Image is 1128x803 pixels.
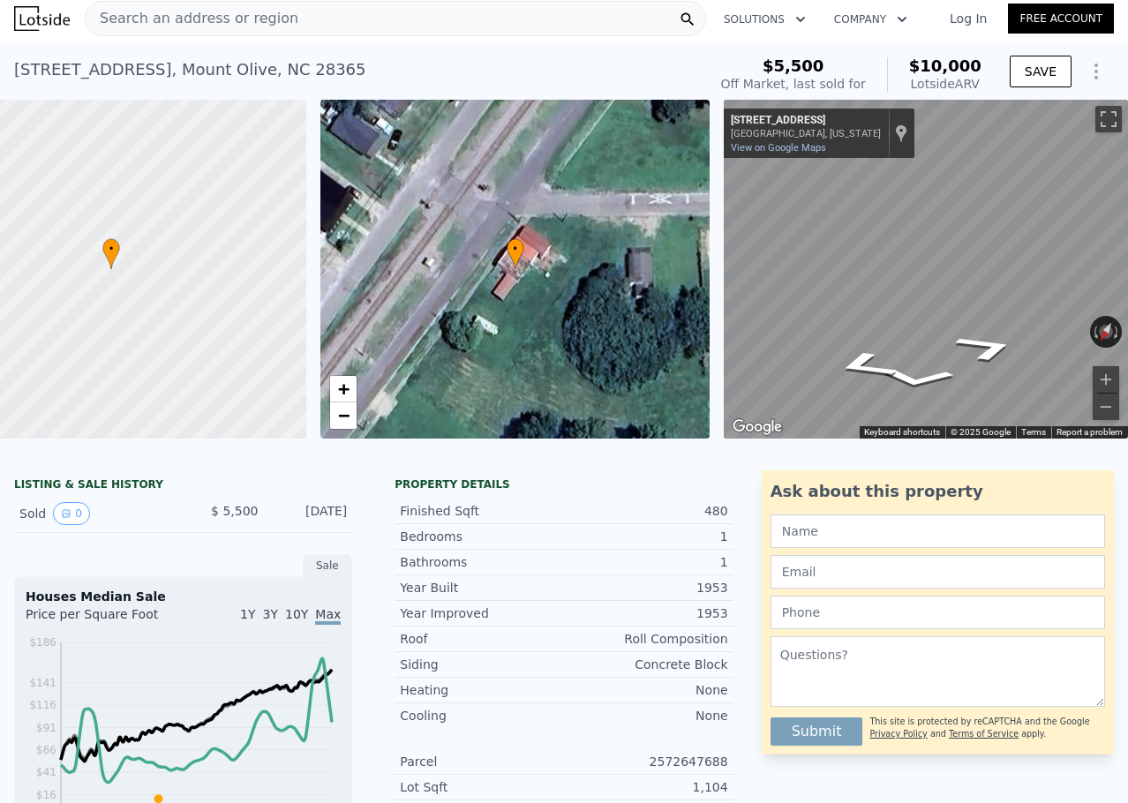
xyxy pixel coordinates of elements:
img: Lotside [14,6,70,31]
button: SAVE [1010,56,1072,87]
div: Lotside ARV [909,75,981,93]
a: Privacy Policy [869,729,927,739]
div: Year Built [400,579,564,597]
div: None [564,681,728,699]
div: • [102,238,120,269]
tspan: $66 [36,744,56,756]
div: Houses Median Sale [26,588,341,605]
tspan: $141 [29,677,56,689]
div: 1,104 [564,778,728,796]
span: Search an address or region [86,8,298,29]
span: + [337,378,349,400]
div: Bedrooms [400,528,564,545]
button: Zoom out [1093,394,1119,420]
button: Rotate clockwise [1112,316,1122,348]
img: Google [728,416,786,439]
a: Free Account [1008,4,1114,34]
div: This site is protected by reCAPTCHA and the Google and apply. [869,710,1105,746]
div: Roof [400,630,564,648]
span: 1Y [240,607,255,621]
span: • [102,241,120,257]
a: Report a problem [1057,427,1123,437]
a: Terms of Service [949,729,1019,739]
div: Off Market, last sold for [721,75,866,93]
div: LISTING & SALE HISTORY [14,477,352,495]
span: • [507,241,524,257]
div: 1 [564,528,728,545]
div: 2572647688 [564,753,728,770]
input: Phone [771,596,1105,629]
div: Sale [303,554,352,577]
a: Zoom out [330,402,357,429]
button: Solutions [710,4,820,35]
div: None [564,707,728,724]
input: Name [771,514,1105,548]
div: 1953 [564,579,728,597]
span: $5,500 [763,56,823,75]
a: Show location on map [895,124,907,143]
span: Max [315,607,341,625]
a: Terms [1021,427,1046,437]
div: Sold [19,502,169,525]
div: Lot Sqft [400,778,564,796]
tspan: $116 [29,699,56,711]
span: 3Y [263,607,278,621]
a: Log In [929,10,1008,27]
div: Map [724,100,1128,439]
span: $ 5,500 [211,504,258,518]
div: Finished Sqft [400,502,564,520]
div: Bathrooms [400,553,564,571]
input: Email [771,555,1105,589]
span: − [337,404,349,426]
span: © 2025 Google [951,427,1011,437]
div: Cooling [400,707,564,724]
button: Rotate counterclockwise [1090,316,1100,348]
div: 1 [564,553,728,571]
button: View historical data [53,502,90,525]
path: Go North, E Hillsboro St [859,363,974,394]
div: Property details [395,477,733,492]
div: 1953 [564,604,728,622]
div: Siding [400,656,564,673]
a: View on Google Maps [731,142,826,154]
path: Go Southwest, SE Center St [929,326,1044,369]
div: Street View [724,100,1128,439]
tspan: $41 [36,766,56,778]
button: Submit [771,717,863,746]
a: Zoom in [330,376,357,402]
button: Show Options [1079,54,1114,89]
div: Parcel [400,753,564,770]
div: Year Improved [400,604,564,622]
div: Price per Square Foot [26,605,184,634]
div: [GEOGRAPHIC_DATA], [US_STATE] [731,128,881,139]
div: Concrete Block [564,656,728,673]
button: Toggle fullscreen view [1095,106,1122,132]
path: Go Northeast, SE Center St [808,344,923,386]
button: Zoom in [1093,366,1119,393]
div: Heating [400,681,564,699]
div: • [507,238,524,269]
button: Keyboard shortcuts [864,426,940,439]
button: Reset the view [1092,315,1119,349]
div: Ask about this property [771,479,1105,504]
tspan: $186 [29,636,56,649]
div: [STREET_ADDRESS] [731,114,881,128]
tspan: $91 [36,722,56,734]
button: Company [820,4,921,35]
div: [DATE] [272,502,347,525]
div: Roll Composition [564,630,728,648]
span: 10Y [285,607,308,621]
div: [STREET_ADDRESS] , Mount Olive , NC 28365 [14,57,366,82]
tspan: $16 [36,789,56,801]
span: $10,000 [909,56,981,75]
div: 480 [564,502,728,520]
a: Open this area in Google Maps (opens a new window) [728,416,786,439]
